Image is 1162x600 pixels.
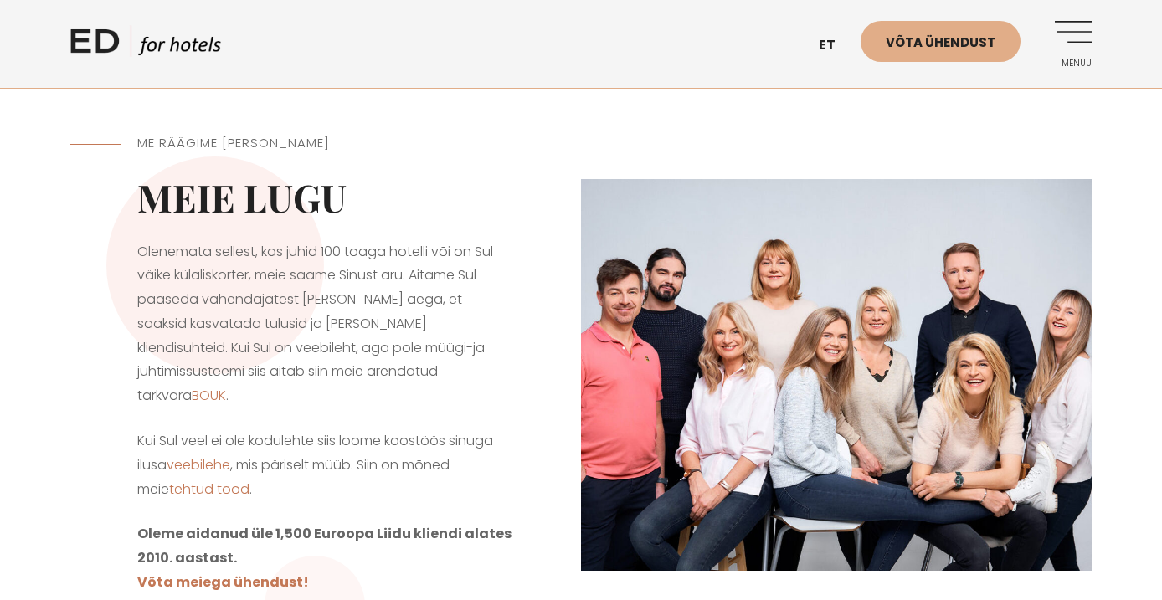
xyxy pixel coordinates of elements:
a: Menüü [1046,21,1092,67]
strong: Oleme aidanud üle 1,500 Euroopa Liidu kliendi alates 2010. aastast. [137,524,512,567]
a: tehtud tööd [169,479,249,499]
a: Võta ühendust [861,21,1021,62]
p: Olenemata sellest, kas juhid 100 toaga hotelli või on Sul väike külaliskorter, meie saame Sinust ... [137,240,514,409]
a: et [810,25,861,66]
h5: ME RÄÄGIME [PERSON_NAME] [137,134,514,153]
h2: Meie lugu [137,174,514,219]
a: BOUK [192,386,226,405]
span: Menüü [1046,59,1092,69]
a: Võta meiega ühendust! [137,572,309,592]
p: Kui Sul veel ei ole kodulehte siis loome koostöös sinuga ilusa , mis päriselt müüb. Siin on mõned... [137,429,514,501]
a: ED HOTELS [70,25,221,67]
a: veebilehe [167,455,230,474]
